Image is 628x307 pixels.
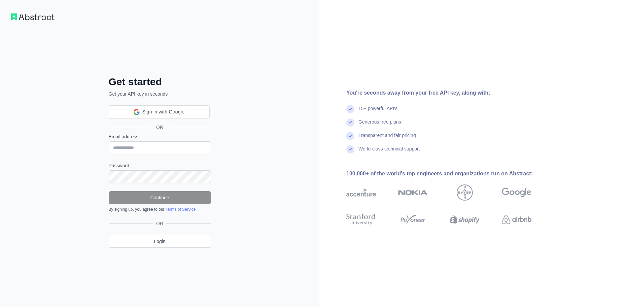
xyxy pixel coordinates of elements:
[346,212,376,227] img: stanford university
[151,124,169,131] span: OR
[346,170,553,178] div: 100,000+ of the world's top engineers and organizations run on Abstract:
[502,184,531,201] img: google
[346,105,354,113] img: check mark
[346,132,354,140] img: check mark
[166,207,196,212] a: Terms of Service
[358,132,416,145] div: Transparent and fair pricing
[153,220,166,227] span: OR
[11,13,55,20] img: Workflow
[346,89,553,97] div: You're seconds away from your free API key, along with:
[358,105,397,118] div: 15+ powerful API's
[358,118,401,132] div: Generous free plans
[109,235,211,248] a: Login
[109,76,211,88] h2: Get started
[109,162,211,169] label: Password
[398,184,428,201] img: nokia
[457,184,473,201] img: bayer
[109,191,211,204] button: Continue
[142,108,184,115] span: Sign in with Google
[346,145,354,153] img: check mark
[358,145,420,159] div: World-class technical support
[109,207,211,212] div: By signing up, you agree to our .
[109,105,210,119] div: Sign in with Google
[502,212,531,227] img: airbnb
[450,212,480,227] img: shopify
[398,212,428,227] img: payoneer
[346,184,376,201] img: accenture
[346,118,354,127] img: check mark
[109,91,211,97] p: Get your API key in seconds
[109,133,211,140] label: Email address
